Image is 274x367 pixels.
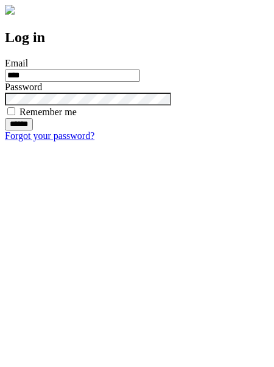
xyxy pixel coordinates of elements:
label: Password [5,82,42,92]
a: Forgot your password? [5,130,94,141]
img: logo-4e3dc11c47720685a147b03b5a06dd966a58ff35d612b21f08c02c0306f2b779.png [5,5,15,15]
h2: Log in [5,29,269,46]
label: Remember me [19,107,77,117]
label: Email [5,58,28,68]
